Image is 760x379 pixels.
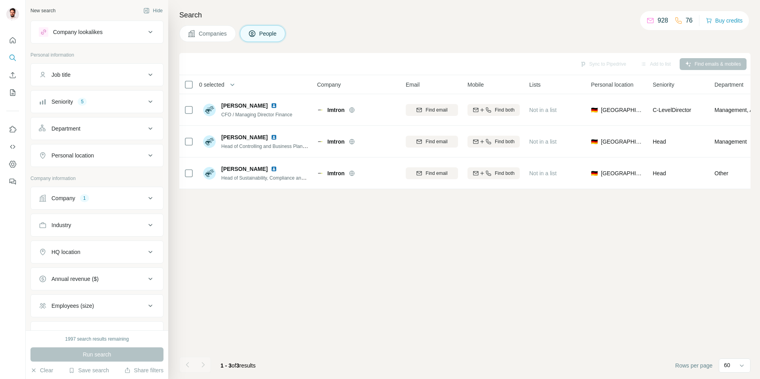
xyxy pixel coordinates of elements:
[495,106,515,114] span: Find both
[426,138,447,145] span: Find email
[30,366,53,374] button: Clear
[6,85,19,100] button: My lists
[601,138,643,146] span: [GEOGRAPHIC_DATA]
[51,275,99,283] div: Annual revenue ($)
[220,362,232,369] span: 1 - 3
[259,30,277,38] span: People
[653,107,691,113] span: C-Level Director
[406,81,420,89] span: Email
[203,167,216,180] img: Avatar
[51,194,75,202] div: Company
[31,146,163,165] button: Personal location
[327,169,345,177] span: Imtron
[51,302,94,310] div: Employees (size)
[80,195,89,202] div: 1
[714,138,747,146] span: Management
[31,92,163,111] button: Seniority5
[271,166,277,172] img: LinkedIn logo
[601,169,643,177] span: [GEOGRAPHIC_DATA]
[467,136,520,148] button: Find both
[221,165,268,173] span: [PERSON_NAME]
[317,81,341,89] span: Company
[529,138,557,145] span: Not in a list
[6,33,19,47] button: Quick start
[675,362,712,370] span: Rows per page
[221,112,292,117] span: CFO / Managing Director Finance
[327,106,345,114] span: Imtron
[203,135,216,148] img: Avatar
[51,329,84,337] div: Technologies
[271,134,277,140] img: LinkedIn logo
[65,335,129,343] div: 1997 search results remaining
[51,71,70,79] div: Job title
[31,296,163,315] button: Employees (size)
[31,269,163,288] button: Annual revenue ($)
[467,104,520,116] button: Find both
[317,107,323,113] img: Logo of Imtron
[31,189,163,208] button: Company1
[51,248,80,256] div: HQ location
[271,102,277,109] img: LinkedIn logo
[51,221,71,229] div: Industry
[31,243,163,262] button: HQ location
[6,8,19,21] img: Avatar
[467,167,520,179] button: Find both
[6,122,19,136] button: Use Surfe on LinkedIn
[6,51,19,65] button: Search
[30,51,163,59] p: Personal information
[653,138,666,145] span: Head
[30,7,55,14] div: New search
[199,30,228,38] span: Companies
[203,104,216,116] img: Avatar
[31,65,163,84] button: Job title
[232,362,236,369] span: of
[31,216,163,235] button: Industry
[495,170,515,177] span: Find both
[529,81,541,89] span: Lists
[6,140,19,154] button: Use Surfe API
[657,16,668,25] p: 928
[406,167,458,179] button: Find email
[31,323,163,342] button: Technologies
[138,5,168,17] button: Hide
[706,15,743,26] button: Buy credits
[653,81,674,89] span: Seniority
[601,106,643,114] span: [GEOGRAPHIC_DATA]
[591,106,598,114] span: 🇩🇪
[714,81,743,89] span: Department
[51,152,94,159] div: Personal location
[221,133,268,141] span: [PERSON_NAME]
[53,28,103,36] div: Company lookalikes
[406,136,458,148] button: Find email
[51,98,73,106] div: Seniority
[6,174,19,189] button: Feedback
[686,16,693,25] p: 76
[199,81,224,89] span: 0 selected
[221,102,268,110] span: [PERSON_NAME]
[221,174,378,181] span: Head of Sustainability, Compliance and Contract Management Department
[31,119,163,138] button: Department
[653,170,666,176] span: Head
[51,125,80,133] div: Department
[406,104,458,116] button: Find email
[6,157,19,171] button: Dashboard
[591,138,598,146] span: 🇩🇪
[78,98,87,105] div: 5
[6,68,19,82] button: Enrich CSV
[317,138,323,145] img: Logo of Imtron
[426,106,447,114] span: Find email
[529,107,557,113] span: Not in a list
[591,169,598,177] span: 🇩🇪
[179,9,750,21] h4: Search
[495,138,515,145] span: Find both
[221,143,312,149] span: Head of Controlling and Business Planning
[31,23,163,42] button: Company lookalikes
[426,170,447,177] span: Find email
[317,170,323,176] img: Logo of Imtron
[124,366,163,374] button: Share filters
[724,361,730,369] p: 60
[30,175,163,182] p: Company information
[220,362,256,369] span: results
[327,138,345,146] span: Imtron
[236,362,239,369] span: 3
